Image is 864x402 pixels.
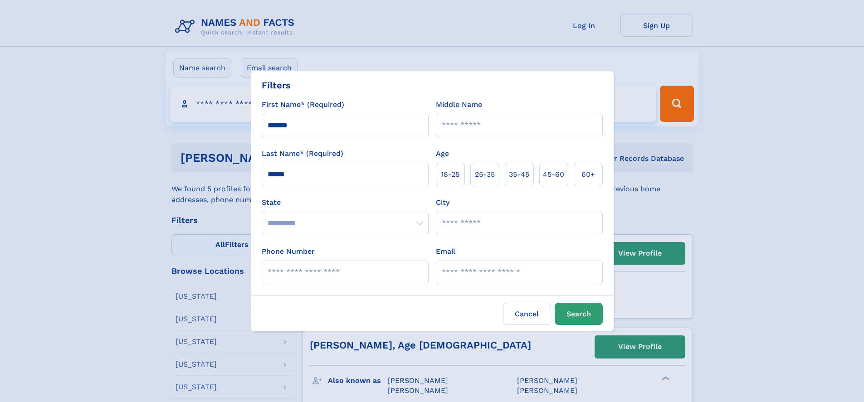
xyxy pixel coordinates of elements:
[262,148,343,159] label: Last Name* (Required)
[436,197,449,208] label: City
[475,169,495,180] span: 25‑35
[581,169,595,180] span: 60+
[436,246,455,257] label: Email
[436,148,449,159] label: Age
[503,303,551,325] label: Cancel
[262,78,291,92] div: Filters
[262,246,315,257] label: Phone Number
[441,169,459,180] span: 18‑25
[262,99,344,110] label: First Name* (Required)
[262,197,429,208] label: State
[555,303,603,325] button: Search
[436,99,482,110] label: Middle Name
[543,169,564,180] span: 45‑60
[509,169,529,180] span: 35‑45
